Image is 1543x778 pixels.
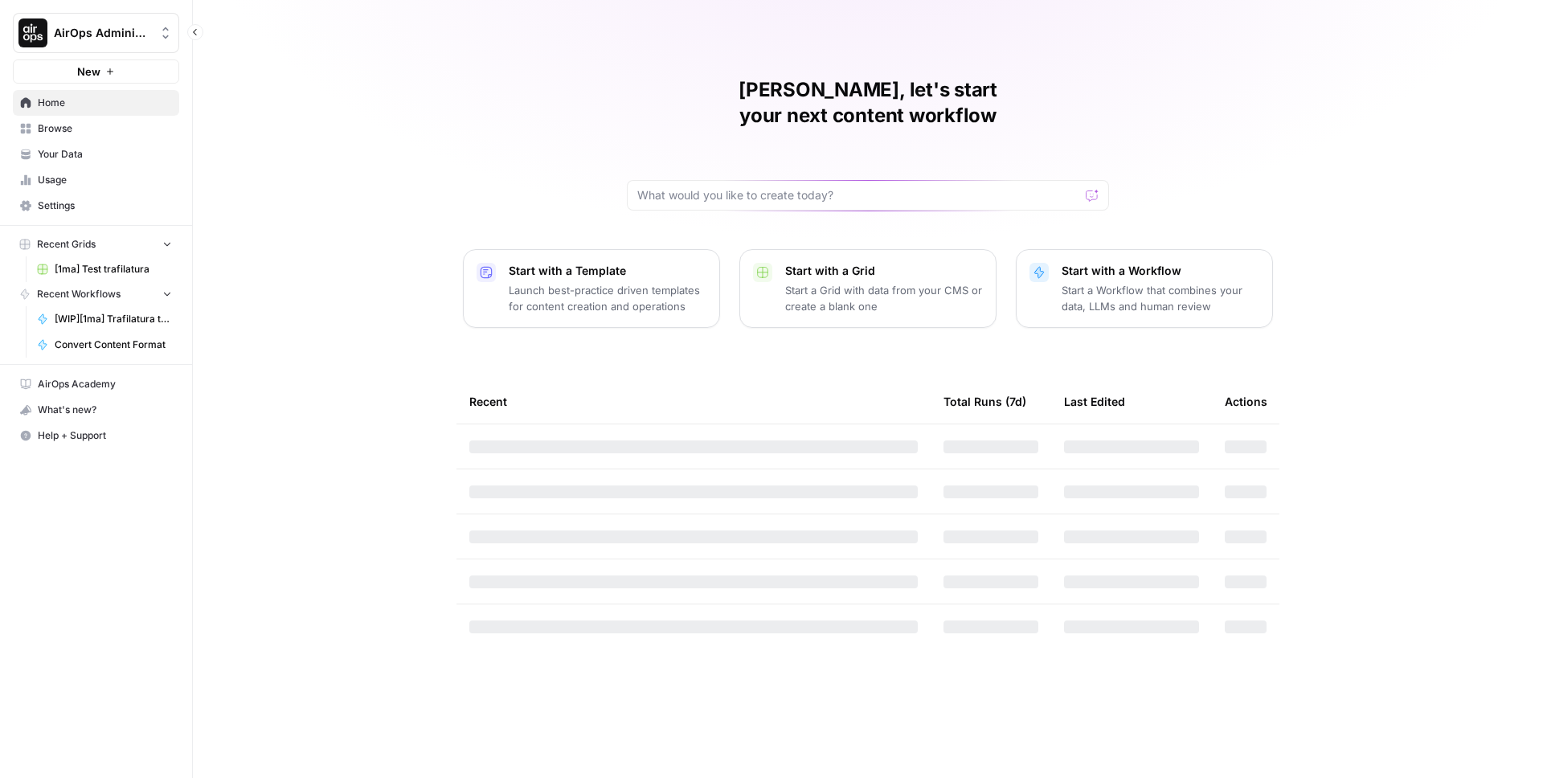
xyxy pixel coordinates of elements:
a: Home [13,90,179,116]
a: Browse [13,116,179,141]
span: New [77,63,100,80]
button: Start with a GridStart a Grid with data from your CMS or create a blank one [739,249,997,328]
a: [1ma] Test trafilatura [30,256,179,282]
button: Start with a TemplateLaunch best-practice driven templates for content creation and operations [463,249,720,328]
button: Workspace: AirOps Administrative [13,13,179,53]
button: Start with a WorkflowStart a Workflow that combines your data, LLMs and human review [1016,249,1273,328]
span: Recent Grids [37,237,96,252]
button: Recent Workflows [13,282,179,306]
span: Your Data [38,147,172,162]
p: Start a Workflow that combines your data, LLMs and human review [1062,282,1259,314]
img: AirOps Administrative Logo [18,18,47,47]
a: Settings [13,193,179,219]
span: [WIP][1ma] Trafilatura test [55,312,172,326]
span: Usage [38,173,172,187]
span: [1ma] Test trafilatura [55,262,172,276]
span: Recent Workflows [37,287,121,301]
button: Help + Support [13,423,179,448]
p: Start with a Workflow [1062,263,1259,279]
a: Usage [13,167,179,193]
button: What's new? [13,397,179,423]
div: Last Edited [1064,379,1125,424]
span: AirOps Academy [38,377,172,391]
a: Your Data [13,141,179,167]
div: What's new? [14,398,178,422]
button: Recent Grids [13,232,179,256]
span: Home [38,96,172,110]
p: Start a Grid with data from your CMS or create a blank one [785,282,983,314]
span: Browse [38,121,172,136]
a: Convert Content Format [30,332,179,358]
input: What would you like to create today? [637,187,1079,203]
p: Start with a Template [509,263,706,279]
a: [WIP][1ma] Trafilatura test [30,306,179,332]
div: Recent [469,379,918,424]
div: Actions [1225,379,1267,424]
h1: [PERSON_NAME], let's start your next content workflow [627,77,1109,129]
span: Settings [38,199,172,213]
p: Start with a Grid [785,263,983,279]
a: AirOps Academy [13,371,179,397]
div: Total Runs (7d) [943,379,1026,424]
button: New [13,59,179,84]
span: Help + Support [38,428,172,443]
p: Launch best-practice driven templates for content creation and operations [509,282,706,314]
span: Convert Content Format [55,338,172,352]
span: AirOps Administrative [54,25,151,41]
